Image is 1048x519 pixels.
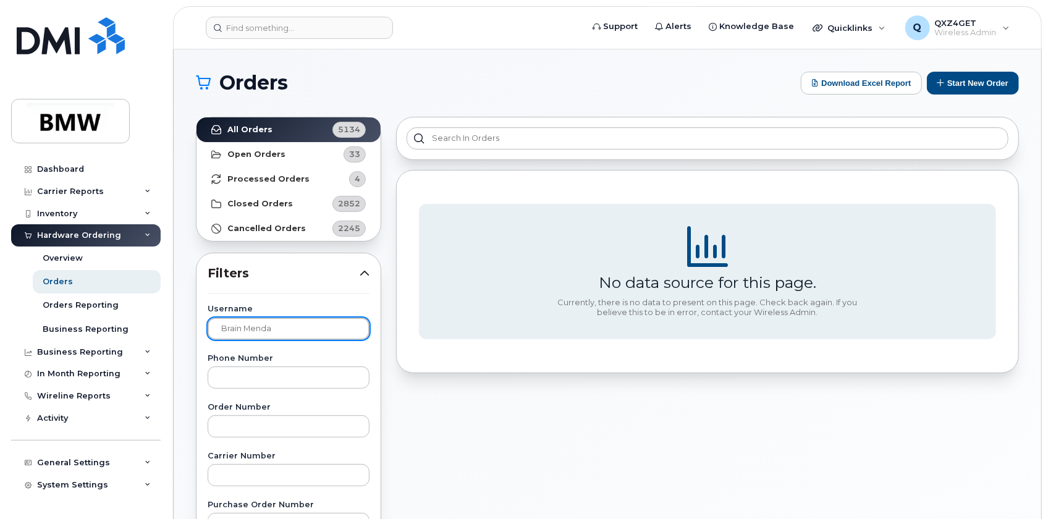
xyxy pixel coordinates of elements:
a: Open Orders33 [196,142,381,167]
div: Currently, there is no data to present on this page. Check back again. If you believe this to be ... [553,298,862,317]
a: Processed Orders4 [196,167,381,192]
label: Phone Number [208,355,370,363]
span: Orders [219,74,288,92]
a: Closed Orders2852 [196,192,381,216]
a: All Orders5134 [196,117,381,142]
strong: Closed Orders [227,199,293,209]
input: Search in orders [407,127,1008,150]
label: Carrier Number [208,452,370,460]
button: Start New Order [927,72,1019,95]
span: 4 [355,173,360,185]
label: Order Number [208,403,370,411]
iframe: Messenger Launcher [994,465,1039,510]
button: Download Excel Report [801,72,922,95]
strong: Processed Orders [227,174,310,184]
strong: Cancelled Orders [227,224,306,234]
span: 33 [349,148,360,160]
label: Username [208,305,370,313]
span: 2852 [338,198,360,209]
span: 2245 [338,222,360,234]
span: Filters [208,264,360,282]
span: 5134 [338,124,360,135]
strong: All Orders [227,125,273,135]
label: Purchase Order Number [208,501,370,509]
div: No data source for this page. [599,273,816,292]
a: Cancelled Orders2245 [196,216,381,241]
strong: Open Orders [227,150,285,159]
